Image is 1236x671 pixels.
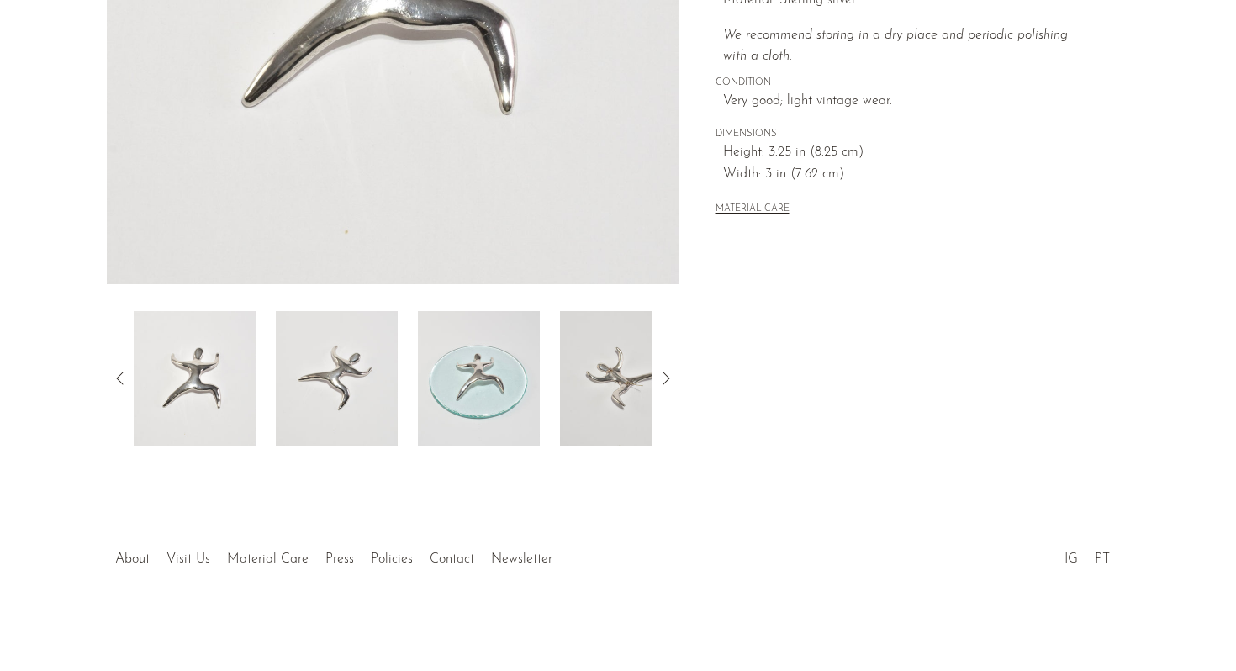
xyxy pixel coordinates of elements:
[418,311,540,446] img: Sterling Figural Brooch
[430,552,474,566] a: Contact
[115,552,150,566] a: About
[723,91,1094,113] span: Very good; light vintage wear.
[1095,552,1110,566] a: PT
[716,76,1094,91] span: CONDITION
[325,552,354,566] a: Press
[1064,552,1078,566] a: IG
[723,164,1094,186] span: Width: 3 in (7.62 cm)
[1056,539,1118,571] ul: Social Medias
[166,552,210,566] a: Visit Us
[723,142,1094,164] span: Height: 3.25 in (8.25 cm)
[227,552,309,566] a: Material Care
[560,311,682,446] img: Sterling Figural Brooch
[276,311,398,446] img: Sterling Figural Brooch
[716,203,790,216] button: MATERIAL CARE
[107,539,561,571] ul: Quick links
[134,311,256,446] img: Sterling Figural Brooch
[723,29,1068,64] i: We recommend storing in a dry place and periodic polishing with a cloth.
[371,552,413,566] a: Policies
[716,127,1094,142] span: DIMENSIONS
